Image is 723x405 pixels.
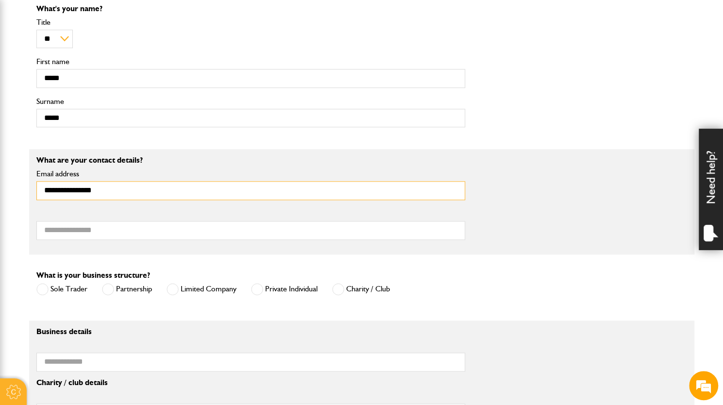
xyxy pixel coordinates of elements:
[36,98,465,105] label: Surname
[36,271,150,279] label: What is your business structure?
[36,5,465,13] p: What's your name?
[36,379,465,387] p: Charity / club details
[36,18,465,26] label: Title
[102,283,152,295] label: Partnership
[36,170,465,178] label: Email address
[167,283,236,295] label: Limited Company
[36,58,465,66] label: First name
[251,283,318,295] label: Private Individual
[332,283,390,295] label: Charity / Club
[36,156,465,164] p: What are your contact details?
[36,283,87,295] label: Sole Trader
[36,328,465,336] p: Business details
[699,129,723,250] div: Need help?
